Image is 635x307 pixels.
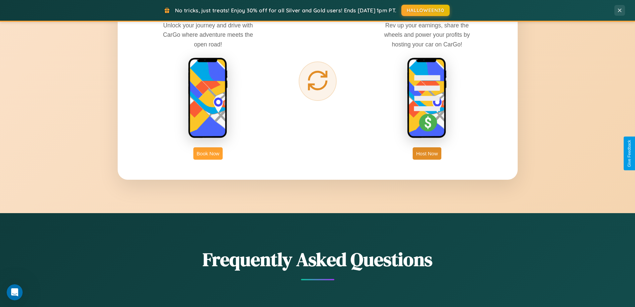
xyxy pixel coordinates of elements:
button: HALLOWEEN30 [401,5,450,16]
button: Host Now [413,147,441,160]
h2: Frequently Asked Questions [118,247,518,272]
p: Rev up your earnings, share the wheels and power your profits by hosting your car on CarGo! [377,21,477,49]
button: Book Now [193,147,223,160]
iframe: Intercom live chat [7,284,23,300]
div: Give Feedback [627,140,632,167]
img: host phone [407,57,447,139]
img: rent phone [188,57,228,139]
span: No tricks, just treats! Enjoy 30% off for all Silver and Gold users! Ends [DATE] 1pm PT. [175,7,396,14]
p: Unlock your journey and drive with CarGo where adventure meets the open road! [158,21,258,49]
